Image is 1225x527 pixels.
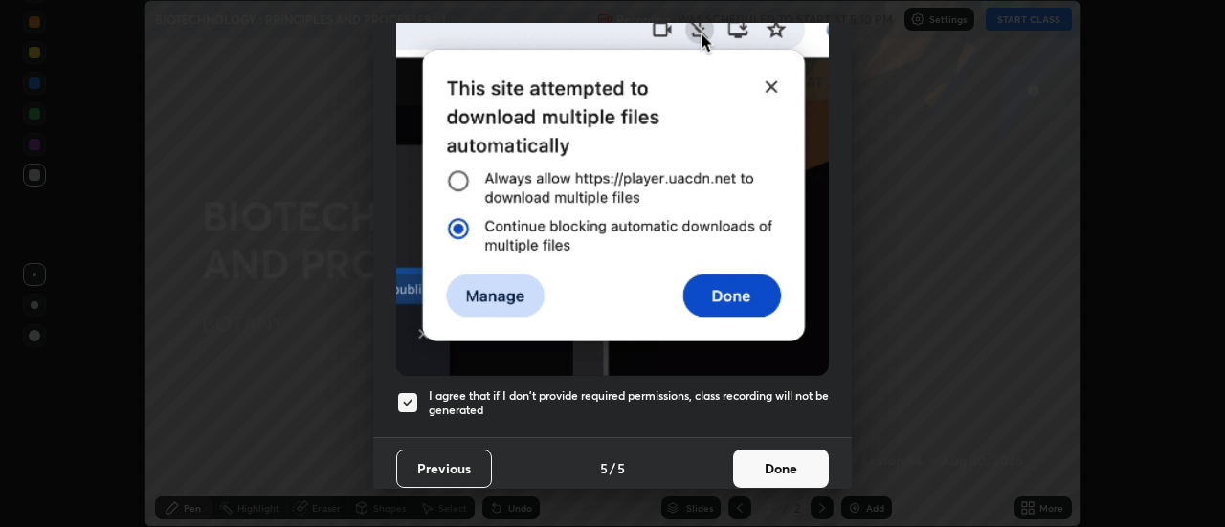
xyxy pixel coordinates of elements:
h4: 5 [617,458,625,478]
button: Previous [396,450,492,488]
h4: / [610,458,615,478]
h4: 5 [600,458,608,478]
h5: I agree that if I don't provide required permissions, class recording will not be generated [429,388,829,418]
button: Done [733,450,829,488]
